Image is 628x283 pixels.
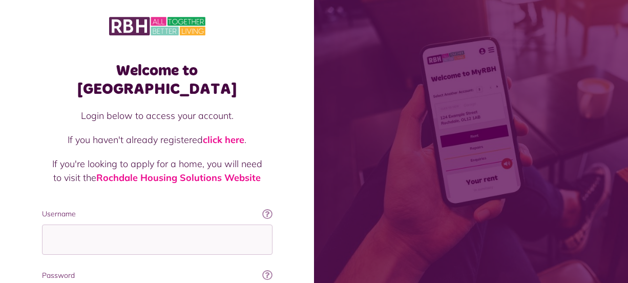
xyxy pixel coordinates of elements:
img: MyRBH [109,15,205,37]
label: Password [42,270,273,281]
a: Rochdale Housing Solutions Website [96,172,261,184]
p: If you're looking to apply for a home, you will need to visit the [52,157,262,185]
h1: Welcome to [GEOGRAPHIC_DATA] [42,62,273,98]
a: click here [203,134,244,146]
p: Login below to access your account. [52,109,262,123]
p: If you haven't already registered . [52,133,262,147]
label: Username [42,209,273,219]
